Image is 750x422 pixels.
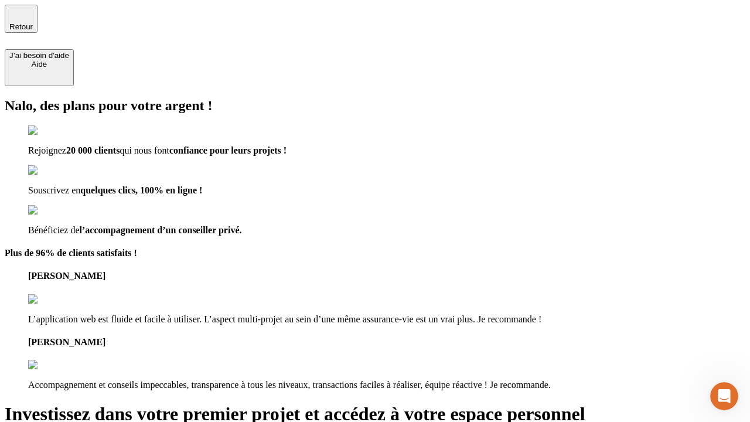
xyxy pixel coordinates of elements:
span: quelques clics, 100% en ligne ! [80,185,202,195]
span: qui nous font [120,145,169,155]
h4: Plus de 96% de clients satisfaits ! [5,248,745,258]
span: Retour [9,22,33,31]
div: Aide [9,60,69,69]
img: checkmark [28,165,79,176]
iframe: Intercom live chat [710,382,738,410]
p: Accompagnement et conseils impeccables, transparence à tous les niveaux, transactions faciles à r... [28,380,745,390]
h4: [PERSON_NAME] [28,271,745,281]
span: Rejoignez [28,145,66,155]
span: confiance pour leurs projets ! [169,145,287,155]
button: Retour [5,5,37,33]
span: 20 000 clients [66,145,120,155]
span: l’accompagnement d’un conseiller privé. [80,225,242,235]
p: L’application web est fluide et facile à utiliser. L’aspect multi-projet au sein d’une même assur... [28,314,745,325]
div: J’ai besoin d'aide [9,51,69,60]
img: checkmark [28,125,79,136]
img: checkmark [28,205,79,216]
img: reviews stars [28,360,86,370]
button: J’ai besoin d'aideAide [5,49,74,86]
h4: [PERSON_NAME] [28,337,745,348]
span: Souscrivez en [28,185,80,195]
span: Bénéficiez de [28,225,80,235]
img: reviews stars [28,294,86,305]
h2: Nalo, des plans pour votre argent ! [5,98,745,114]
